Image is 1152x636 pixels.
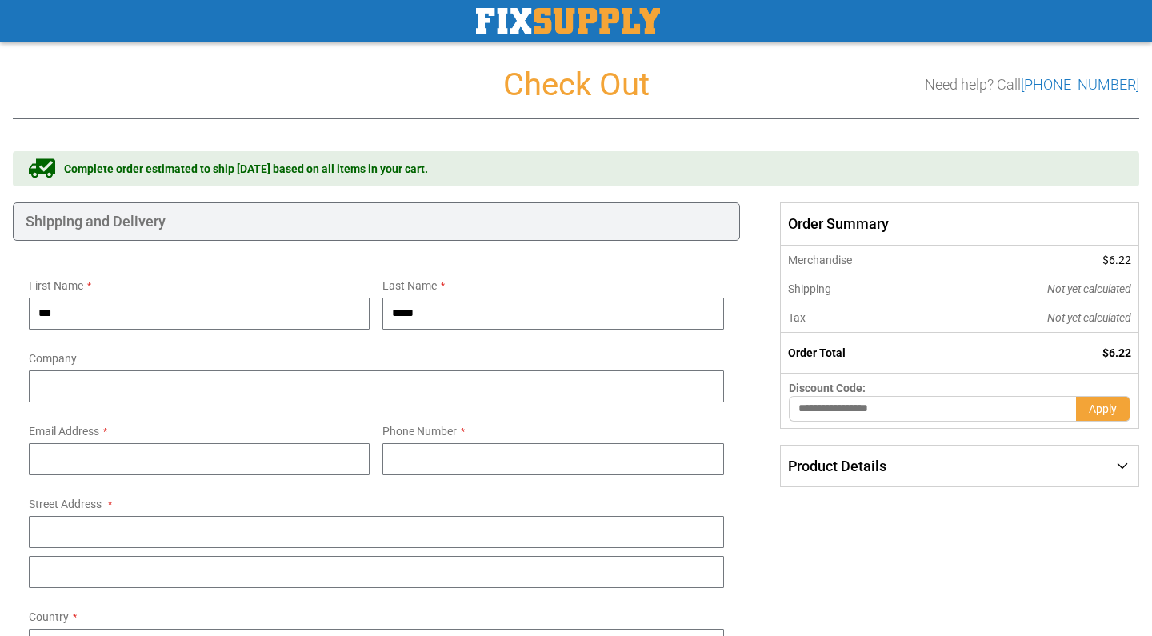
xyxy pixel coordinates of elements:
[13,67,1139,102] h1: Check Out
[1076,396,1130,422] button: Apply
[788,458,886,474] span: Product Details
[1089,402,1117,415] span: Apply
[780,303,939,333] th: Tax
[780,246,939,274] th: Merchandise
[29,498,102,510] span: Street Address
[382,425,457,438] span: Phone Number
[1021,76,1139,93] a: [PHONE_NUMBER]
[788,346,846,359] strong: Order Total
[925,77,1139,93] h3: Need help? Call
[476,8,660,34] a: store logo
[382,279,437,292] span: Last Name
[29,425,99,438] span: Email Address
[1102,254,1131,266] span: $6.22
[780,202,1139,246] span: Order Summary
[788,282,831,295] span: Shipping
[1047,282,1131,295] span: Not yet calculated
[13,202,740,241] div: Shipping and Delivery
[29,610,69,623] span: Country
[476,8,660,34] img: Fix Industrial Supply
[64,161,428,177] span: Complete order estimated to ship [DATE] based on all items in your cart.
[1047,311,1131,324] span: Not yet calculated
[29,279,83,292] span: First Name
[1102,346,1131,359] span: $6.22
[789,382,866,394] span: Discount Code:
[29,352,77,365] span: Company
